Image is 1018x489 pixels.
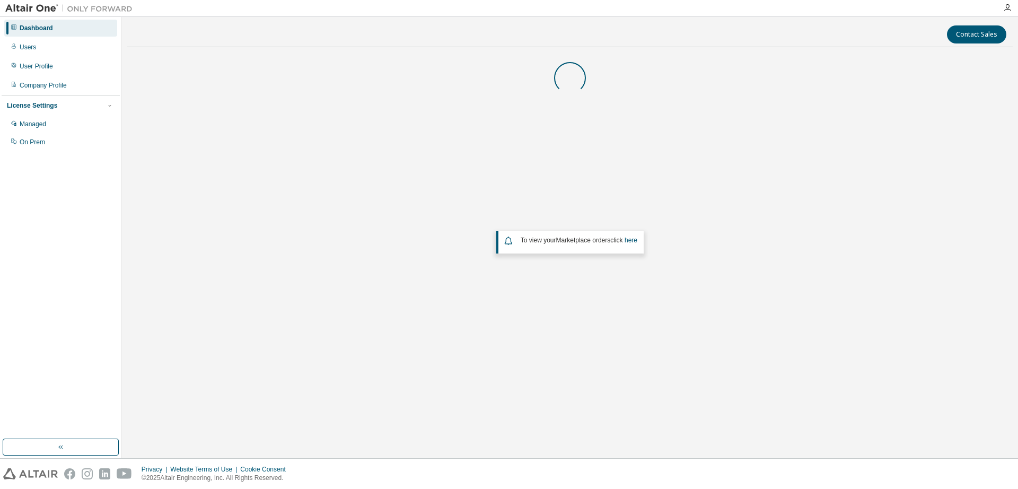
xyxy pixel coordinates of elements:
[99,468,110,479] img: linkedin.svg
[20,62,53,71] div: User Profile
[556,237,611,244] em: Marketplace orders
[20,81,67,90] div: Company Profile
[142,474,292,483] p: © 2025 Altair Engineering, Inc. All Rights Reserved.
[20,43,36,51] div: Users
[625,237,637,244] a: here
[947,25,1006,43] button: Contact Sales
[240,465,292,474] div: Cookie Consent
[5,3,138,14] img: Altair One
[82,468,93,479] img: instagram.svg
[521,237,637,244] span: To view your click
[117,468,132,479] img: youtube.svg
[64,468,75,479] img: facebook.svg
[7,101,57,110] div: License Settings
[142,465,170,474] div: Privacy
[20,138,45,146] div: On Prem
[20,24,53,32] div: Dashboard
[170,465,240,474] div: Website Terms of Use
[3,468,58,479] img: altair_logo.svg
[20,120,46,128] div: Managed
